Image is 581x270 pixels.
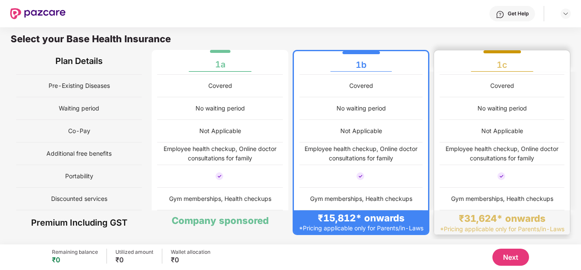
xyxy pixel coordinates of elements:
div: No waiting period [337,104,386,113]
div: Employee health checkup, Online doctor consultations for family [157,144,283,163]
div: No waiting period [477,104,527,113]
button: Next [492,249,529,266]
div: Gym memberships, Health checkups [451,194,553,203]
img: svg+xml;base64,PHN2ZyBpZD0iSGVscC0zMngzMiIgeG1sbnM9Imh0dHA6Ly93d3cudzMub3JnLzIwMDAvc3ZnIiB3aWR0aD... [496,10,504,19]
img: cover_tick.svg [496,171,506,181]
div: Utilized amount [115,249,153,255]
div: ₹0 [52,255,98,264]
div: ₹31,624* onwards [459,212,546,224]
div: Not Applicable [340,126,382,136]
span: Discounted services [51,191,107,207]
div: ₹15,812* onwards [318,212,405,224]
div: Employee health checkup, Online doctor consultations for family [440,144,564,163]
div: Plan Details [16,50,142,72]
img: New Pazcare Logo [10,8,66,19]
div: Select your Base Health Insurance [11,33,570,50]
div: Not Applicable [199,126,241,136]
div: 1c [497,53,507,70]
div: 1a [215,52,225,70]
div: *Pricing applicable only for Parents/in-Laws [440,225,564,233]
div: Covered [208,81,232,90]
div: Not Applicable [481,126,523,136]
div: Wallet allocation [171,249,210,255]
div: *Pricing applicable only for Parents/in-Laws [299,224,423,232]
div: 1b [356,53,366,70]
span: Additional free benefits [46,145,112,162]
span: Waiting period [59,100,99,116]
div: Covered [490,81,514,90]
div: Employee health checkup, Online doctor consultations for family [299,144,423,163]
span: Portability [65,168,93,184]
div: Gym memberships, Health checkups [310,194,412,203]
img: svg+xml;base64,PHN2ZyBpZD0iRHJvcGRvd24tMzJ4MzIiIHhtbG5zPSJodHRwOi8vd3d3LnczLm9yZy8yMDAwL3N2ZyIgd2... [562,10,569,17]
div: Get Help [508,10,529,17]
span: Co-Pay [68,123,90,139]
img: cover_tick.svg [355,171,365,181]
div: ₹0 [115,255,153,264]
div: Premium Including GST [16,210,142,235]
div: Company sponsored [172,215,269,226]
img: cover_tick.svg [214,171,224,181]
div: ₹0 [171,255,210,264]
div: Covered [349,81,373,90]
div: Remaining balance [52,249,98,255]
span: Pre-Existing Diseases [49,78,110,94]
div: Gym memberships, Health checkups [169,194,271,203]
div: No waiting period [196,104,245,113]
